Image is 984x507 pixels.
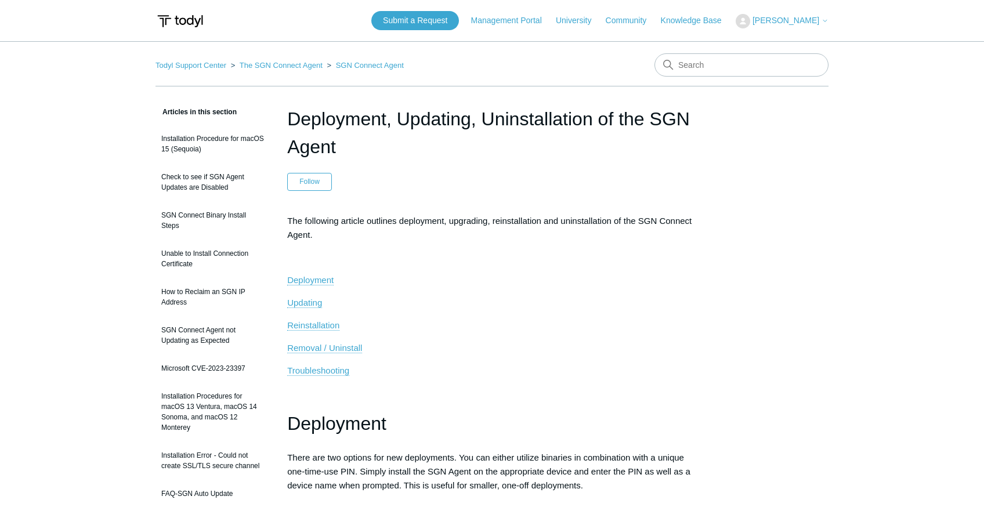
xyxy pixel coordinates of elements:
span: Reinstallation [287,320,339,330]
li: Todyl Support Center [155,61,229,70]
li: The SGN Connect Agent [229,61,325,70]
a: Deployment [287,275,334,285]
span: Articles in this section [155,108,237,116]
a: Removal / Uninstall [287,343,362,353]
a: Community [606,15,659,27]
a: SGN Connect Agent not Updating as Expected [155,319,270,352]
a: Installation Error - Could not create SSL/TLS secure channel [155,444,270,477]
a: Installation Procedures for macOS 13 Ventura, macOS 14 Sonoma, and macOS 12 Monterey [155,385,270,439]
a: University [556,15,603,27]
a: Todyl Support Center [155,61,226,70]
h1: Deployment, Updating, Uninstallation of the SGN Agent [287,105,697,161]
a: Check to see if SGN Agent Updates are Disabled [155,166,270,198]
a: Management Portal [471,15,553,27]
a: FAQ-SGN Auto Update [155,483,270,505]
a: Unable to Install Connection Certificate [155,242,270,275]
span: The following article outlines deployment, upgrading, reinstallation and uninstallation of the SG... [287,216,692,240]
a: Microsoft CVE-2023-23397 [155,357,270,379]
input: Search [654,53,829,77]
img: Todyl Support Center Help Center home page [155,10,205,32]
button: [PERSON_NAME] [736,14,829,28]
a: SGN Connect Agent [336,61,404,70]
span: Troubleshooting [287,365,349,375]
span: Deployment [287,275,334,285]
a: Submit a Request [371,11,459,30]
a: Troubleshooting [287,365,349,376]
span: Deployment [287,413,386,434]
li: SGN Connect Agent [324,61,403,70]
a: How to Reclaim an SGN IP Address [155,281,270,313]
a: Knowledge Base [661,15,733,27]
a: SGN Connect Binary Install Steps [155,204,270,237]
a: Updating [287,298,322,308]
a: The SGN Connect Agent [240,61,323,70]
a: Reinstallation [287,320,339,331]
span: [PERSON_NAME] [753,16,819,25]
a: Installation Procedure for macOS 15 (Sequoia) [155,128,270,160]
span: There are two options for new deployments. You can either utilize binaries in combination with a ... [287,452,690,490]
button: Follow Article [287,173,332,190]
